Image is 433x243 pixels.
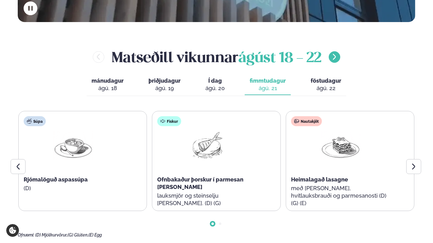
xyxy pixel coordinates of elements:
[87,75,129,95] button: mánudagur ágú. 18
[24,176,88,183] span: Rjómalöguð aspassúpa
[27,119,32,124] img: soup.svg
[205,77,225,85] span: Í dag
[53,131,93,160] img: Soup.png
[6,224,19,237] a: Cookie settings
[238,52,321,65] span: ágúst 18 - 22
[18,232,34,237] span: Ofnæmi:
[291,116,322,126] div: Nautakjöt
[291,176,348,183] span: Heimalagað lasagne
[157,116,181,126] div: Fiskur
[245,75,291,95] button: fimmtudagur ágú. 21
[157,176,243,190] span: Ofnbakaður þorskur í parmesan [PERSON_NAME]
[148,77,181,84] span: þriðjudagur
[311,77,341,84] span: föstudagur
[205,85,225,92] div: ágú. 20
[24,185,123,192] p: (D)
[157,192,256,207] p: lauksmjör og steinselju [PERSON_NAME]. (D) (G)
[160,119,165,124] img: fish.svg
[68,232,88,237] span: (G) Glúten,
[250,77,286,84] span: fimmtudagur
[187,131,227,160] img: Fish.png
[329,51,340,63] button: menu-btn-right
[291,185,390,207] p: með [PERSON_NAME], hvítlauksbrauði og parmesanosti (D) (G) (E)
[92,85,124,92] div: ágú. 18
[311,85,341,92] div: ágú. 22
[250,85,286,92] div: ágú. 21
[211,222,214,225] span: Go to slide 1
[144,75,186,95] button: þriðjudagur ágú. 19
[24,116,46,126] div: Súpa
[35,232,68,237] span: (D) Mjólkurvörur,
[93,51,104,63] button: menu-btn-left
[200,75,230,95] button: Í dag ágú. 20
[306,75,346,95] button: föstudagur ágú. 22
[88,232,102,237] span: (E) Egg
[112,47,321,67] h2: Matseðill vikunnar
[219,222,221,225] span: Go to slide 2
[294,119,299,124] img: beef.svg
[321,131,360,160] img: Lasagna.png
[92,77,124,84] span: mánudagur
[148,85,181,92] div: ágú. 19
